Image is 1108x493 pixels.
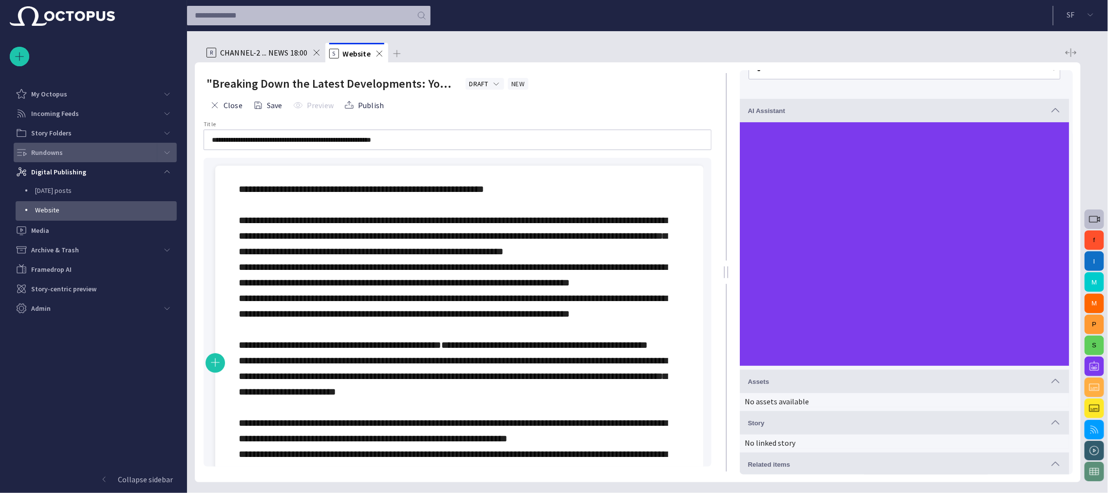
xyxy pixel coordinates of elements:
[220,48,308,57] span: CHANNEL-2 ... NEWS 18:00
[31,303,51,313] p: Admin
[1067,9,1075,20] p: S F
[16,201,177,221] div: Website
[740,453,1069,476] button: Related items
[31,167,86,177] p: Digital Publishing
[512,79,525,89] span: NEW
[10,221,177,240] div: Media
[31,89,67,99] p: My Octopus
[1085,315,1104,334] button: P
[207,48,216,57] p: R
[469,79,488,89] span: DRAFT
[740,411,1069,435] button: Story
[31,226,49,235] p: Media
[10,279,177,299] div: Story-centric preview
[329,49,339,58] p: S
[740,122,1069,366] iframe: AI Assistant
[207,96,246,114] button: Close
[10,6,115,26] img: Octopus News Room
[31,109,79,118] p: Incoming Feeds
[204,120,216,129] label: Title
[16,182,177,201] div: [DATE] posts
[748,419,764,427] span: Story
[203,43,325,62] div: RCHANNEL-2 ... NEWS 18:00
[118,474,173,485] p: Collapse sidebar
[748,378,769,385] span: Assets
[10,470,177,489] button: Collapse sidebar
[466,78,504,90] button: DRAFT
[740,435,1069,449] p: No linked story
[1085,251,1104,271] button: I
[35,186,177,195] p: [DATE] posts
[740,99,1069,122] button: AI Assistant
[31,245,79,255] p: Archive & Trash
[1059,6,1102,23] button: SF
[740,370,1069,393] button: Assets
[10,84,177,318] ul: main menu
[207,76,458,92] h2: "Breaking Down the Latest Developments: Your Guide to What's New"
[1085,336,1104,355] button: S
[31,265,72,274] p: Framedrop AI
[740,393,1069,407] p: No assets available
[250,96,286,114] button: Save
[1085,230,1104,250] button: f
[1085,272,1104,292] button: M
[31,148,63,157] p: Rundowns
[31,284,96,294] p: Story-centric preview
[343,49,371,58] span: Website
[35,205,177,215] p: Website
[10,260,177,279] div: Framedrop AI
[1085,294,1104,313] button: M
[748,107,785,114] span: AI Assistant
[748,461,790,468] span: Related items
[341,96,387,114] button: Publish
[31,128,72,138] p: Story Folders
[325,43,388,62] div: SWebsite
